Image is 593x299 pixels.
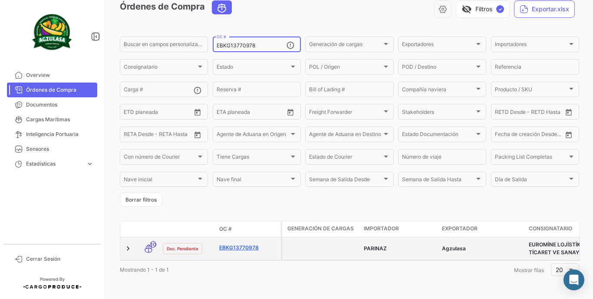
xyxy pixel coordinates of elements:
[514,267,544,273] span: Mostrar filas
[517,110,549,116] input: Hasta
[124,65,196,71] span: Consignatario
[562,128,575,141] button: Open calendar
[282,221,360,237] datatable-header-cell: Generación de cargas
[124,178,196,184] span: Nave inicial
[26,145,94,153] span: Sensores
[26,116,94,123] span: Cargas Marítimas
[7,142,97,156] a: Sensores
[309,65,382,71] span: POL / Origen
[238,110,270,116] input: Hasta
[219,244,277,252] a: EBKG13770978
[364,225,399,233] span: Importador
[26,101,94,109] span: Documentos
[217,65,289,71] span: Estado
[7,68,97,83] a: Overview
[191,128,204,141] button: Open calendar
[402,110,474,116] span: Stakeholders
[563,269,584,290] div: Abrir Intercom Messenger
[120,266,169,273] span: Mostrando 1 - 1 de 1
[442,225,478,233] span: Exportador
[309,155,382,161] span: Estado de Courier
[26,86,94,94] span: Órdenes de Compra
[120,0,234,14] h3: Órdenes de Compra
[562,106,575,119] button: Open calendar
[26,130,94,138] span: Inteligencia Portuaria
[124,244,132,253] a: Expand/Collapse Row
[556,266,563,273] span: 20
[26,160,82,168] span: Estadísticas
[219,225,232,233] span: OC #
[309,133,382,139] span: Agente de Aduana en Destino
[402,178,474,184] span: Semana de Salida Hasta
[124,155,196,161] span: Con número de Courier
[7,112,97,127] a: Cargas Marítimas
[216,222,281,236] datatable-header-cell: OC #
[145,110,178,116] input: Hasta
[7,127,97,142] a: Inteligencia Portuaria
[217,133,289,139] span: Agente de Aduana en Origen
[309,43,382,49] span: Generación de cargas
[7,97,97,112] a: Documentos
[495,88,567,94] span: Producto / SKU
[309,110,382,116] span: Freight Forwarder
[217,178,289,184] span: Nave final
[150,241,156,248] span: 10
[514,0,575,18] button: Exportar.xlsx
[496,5,504,13] span: ✓
[191,106,204,119] button: Open calendar
[86,160,94,168] span: expand_more
[7,83,97,97] a: Órdenes de Compra
[495,133,511,139] input: Desde
[284,106,297,119] button: Open calendar
[217,110,232,116] input: Desde
[124,110,139,116] input: Desde
[159,226,216,233] datatable-header-cell: Estado Doc.
[124,133,139,139] input: Desde
[364,245,387,252] span: PARINAZ
[30,10,74,54] img: agzulasa-logo.png
[287,225,354,233] span: Generación de cargas
[120,193,162,207] button: Borrar filtros
[402,65,474,71] span: POD / Destino
[145,133,178,139] input: Hasta
[438,221,525,237] datatable-header-cell: Exportador
[461,4,472,14] span: visibility_off
[26,71,94,79] span: Overview
[517,133,549,139] input: Hasta
[402,88,474,94] span: Compañía naviera
[495,178,567,184] span: Día de Salida
[26,255,94,263] span: Cerrar Sesión
[456,0,510,18] button: visibility_offFiltros✓
[309,178,382,184] span: Semana de Salida Desde
[529,225,572,233] span: Consignatario
[495,155,567,161] span: Packing List Completas
[138,226,159,233] datatable-header-cell: Modo de Transporte
[442,245,466,252] span: Agzulasa
[167,245,198,252] span: Doc. Pendiente
[217,155,289,161] span: Tiene Cargas
[402,43,474,49] span: Exportadores
[495,43,567,49] span: Importadores
[360,221,438,237] datatable-header-cell: Importador
[402,133,474,139] span: Estado Documentación
[212,1,231,14] button: Ocean
[495,110,511,116] input: Desde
